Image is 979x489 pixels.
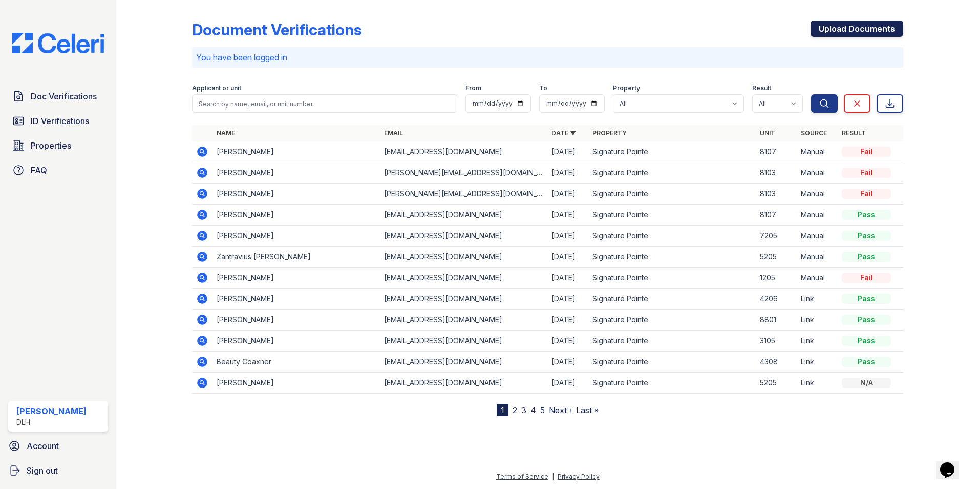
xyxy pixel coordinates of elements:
[380,162,547,184] td: [PERSON_NAME][EMAIL_ADDRESS][DOMAIN_NAME]
[936,448,969,479] iframe: chat widget
[756,331,797,352] td: 3105
[8,160,108,180] a: FAQ
[842,336,891,346] div: Pass
[212,331,380,352] td: [PERSON_NAME]
[539,84,547,92] label: To
[521,405,526,415] a: 3
[547,247,588,268] td: [DATE]
[797,268,838,289] td: Manual
[842,231,891,241] div: Pass
[31,115,89,127] span: ID Verifications
[212,373,380,394] td: [PERSON_NAME]
[756,162,797,184] td: 8103
[547,205,588,226] td: [DATE]
[496,473,548,480] a: Terms of Service
[4,436,112,456] a: Account
[558,473,600,480] a: Privacy Policy
[547,268,588,289] td: [DATE]
[212,310,380,331] td: [PERSON_NAME]
[8,135,108,156] a: Properties
[497,404,508,416] div: 1
[212,184,380,205] td: [PERSON_NAME]
[797,310,838,331] td: Link
[797,184,838,205] td: Manual
[588,310,756,331] td: Signature Pointe
[797,141,838,162] td: Manual
[797,247,838,268] td: Manual
[380,226,547,247] td: [EMAIL_ADDRESS][DOMAIN_NAME]
[380,331,547,352] td: [EMAIL_ADDRESS][DOMAIN_NAME]
[547,184,588,205] td: [DATE]
[811,21,903,37] a: Upload Documents
[756,226,797,247] td: 7205
[212,226,380,247] td: [PERSON_NAME]
[547,141,588,162] td: [DATE]
[196,51,899,64] p: You have been logged in
[842,357,891,367] div: Pass
[192,94,457,113] input: Search by name, email, or unit number
[797,162,838,184] td: Manual
[380,373,547,394] td: [EMAIL_ADDRESS][DOMAIN_NAME]
[756,184,797,205] td: 8103
[27,464,58,477] span: Sign out
[384,129,403,137] a: Email
[31,164,47,176] span: FAQ
[756,352,797,373] td: 4308
[380,310,547,331] td: [EMAIL_ADDRESS][DOMAIN_NAME]
[588,141,756,162] td: Signature Pointe
[551,129,576,137] a: Date ▼
[756,373,797,394] td: 5205
[588,162,756,184] td: Signature Pointe
[380,247,547,268] td: [EMAIL_ADDRESS][DOMAIN_NAME]
[797,205,838,226] td: Manual
[588,331,756,352] td: Signature Pointe
[212,141,380,162] td: [PERSON_NAME]
[31,90,97,103] span: Doc Verifications
[801,129,827,137] a: Source
[613,84,640,92] label: Property
[212,352,380,373] td: Beauty Coaxner
[588,373,756,394] td: Signature Pointe
[842,378,891,388] div: N/A
[16,417,87,427] div: DLH
[842,210,891,220] div: Pass
[756,289,797,310] td: 4206
[756,205,797,226] td: 8107
[212,205,380,226] td: [PERSON_NAME]
[547,289,588,310] td: [DATE]
[16,405,87,417] div: [PERSON_NAME]
[4,460,112,481] a: Sign out
[380,289,547,310] td: [EMAIL_ADDRESS][DOMAIN_NAME]
[547,226,588,247] td: [DATE]
[842,189,891,199] div: Fail
[547,162,588,184] td: [DATE]
[756,310,797,331] td: 8801
[547,331,588,352] td: [DATE]
[588,352,756,373] td: Signature Pointe
[797,289,838,310] td: Link
[842,147,891,157] div: Fail
[592,129,627,137] a: Property
[8,111,108,131] a: ID Verifications
[797,226,838,247] td: Manual
[797,331,838,352] td: Link
[217,129,235,137] a: Name
[192,21,361,39] div: Document Verifications
[842,273,891,283] div: Fail
[8,86,108,107] a: Doc Verifications
[752,84,771,92] label: Result
[588,205,756,226] td: Signature Pointe
[380,184,547,205] td: [PERSON_NAME][EMAIL_ADDRESS][DOMAIN_NAME]
[842,129,866,137] a: Result
[842,294,891,304] div: Pass
[588,268,756,289] td: Signature Pointe
[380,205,547,226] td: [EMAIL_ADDRESS][DOMAIN_NAME]
[212,289,380,310] td: [PERSON_NAME]
[513,405,517,415] a: 2
[4,33,112,53] img: CE_Logo_Blue-a8612792a0a2168367f1c8372b55b34899dd931a85d93a1a3d3e32e68fde9ad4.png
[380,141,547,162] td: [EMAIL_ADDRESS][DOMAIN_NAME]
[212,247,380,268] td: Zantravius [PERSON_NAME]
[588,247,756,268] td: Signature Pointe
[756,141,797,162] td: 8107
